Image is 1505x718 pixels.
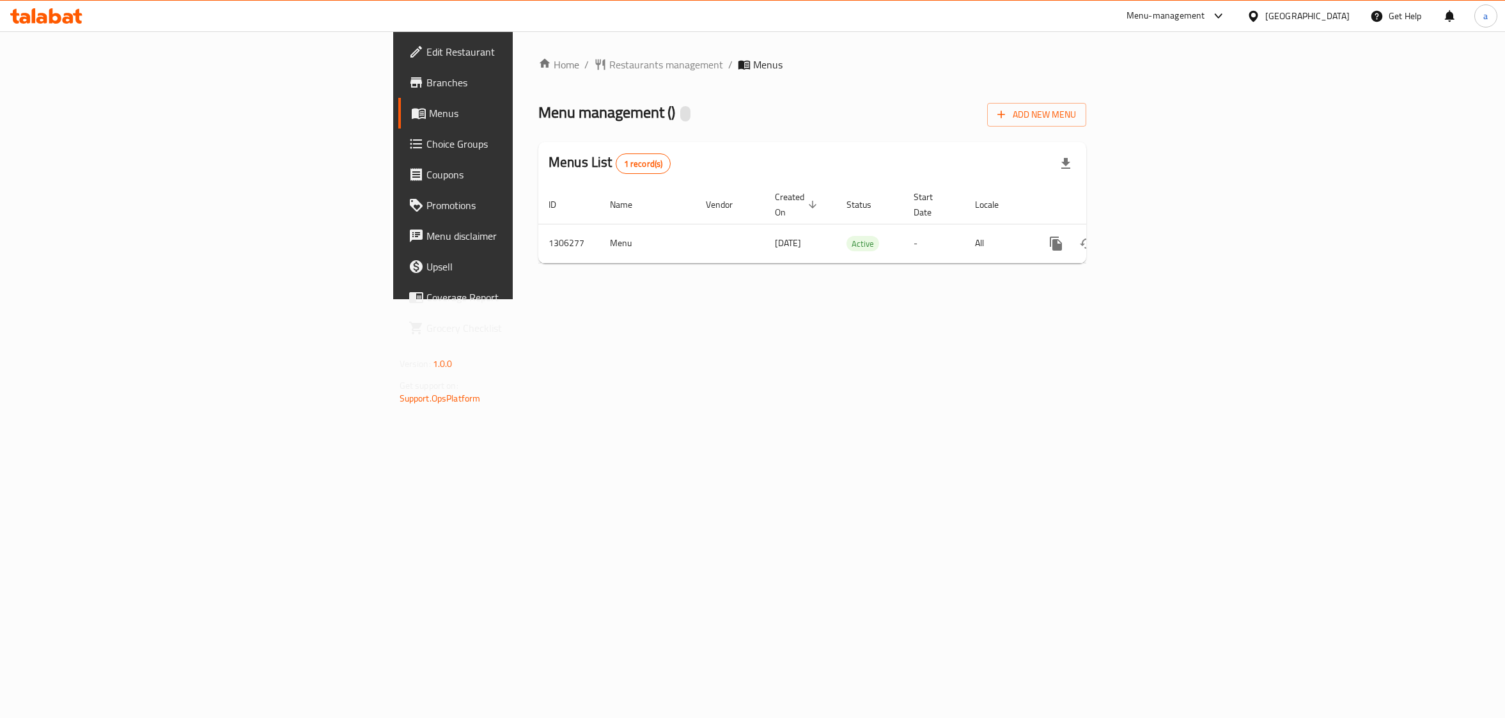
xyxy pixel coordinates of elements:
[846,237,879,251] span: Active
[706,197,749,212] span: Vendor
[753,57,783,72] span: Menus
[426,228,634,244] span: Menu disclaimer
[600,224,696,263] td: Menu
[426,136,634,152] span: Choice Groups
[1041,228,1072,259] button: more
[398,36,644,67] a: Edit Restaurant
[846,197,888,212] span: Status
[987,103,1086,127] button: Add New Menu
[398,221,644,251] a: Menu disclaimer
[400,377,458,394] span: Get support on:
[1072,228,1102,259] button: Change Status
[398,159,644,190] a: Coupons
[728,57,733,72] li: /
[616,158,671,170] span: 1 record(s)
[1483,9,1488,23] span: a
[1031,185,1174,224] th: Actions
[398,129,644,159] a: Choice Groups
[997,107,1076,123] span: Add New Menu
[609,57,723,72] span: Restaurants management
[400,390,481,407] a: Support.OpsPlatform
[433,355,453,372] span: 1.0.0
[426,167,634,182] span: Coupons
[549,153,671,174] h2: Menus List
[594,57,723,72] a: Restaurants management
[398,251,644,282] a: Upsell
[426,320,634,336] span: Grocery Checklist
[775,235,801,251] span: [DATE]
[914,189,949,220] span: Start Date
[426,75,634,90] span: Branches
[1265,9,1350,23] div: [GEOGRAPHIC_DATA]
[975,197,1015,212] span: Locale
[538,57,1086,72] nav: breadcrumb
[549,197,573,212] span: ID
[398,282,644,313] a: Coverage Report
[965,224,1031,263] td: All
[1050,148,1081,179] div: Export file
[616,153,671,174] div: Total records count
[426,44,634,59] span: Edit Restaurant
[398,67,644,98] a: Branches
[398,190,644,221] a: Promotions
[400,355,431,372] span: Version:
[426,259,634,274] span: Upsell
[429,105,634,121] span: Menus
[903,224,965,263] td: -
[426,290,634,305] span: Coverage Report
[426,198,634,213] span: Promotions
[538,185,1174,263] table: enhanced table
[610,197,649,212] span: Name
[398,98,644,129] a: Menus
[846,236,879,251] div: Active
[775,189,821,220] span: Created On
[1127,8,1205,24] div: Menu-management
[398,313,644,343] a: Grocery Checklist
